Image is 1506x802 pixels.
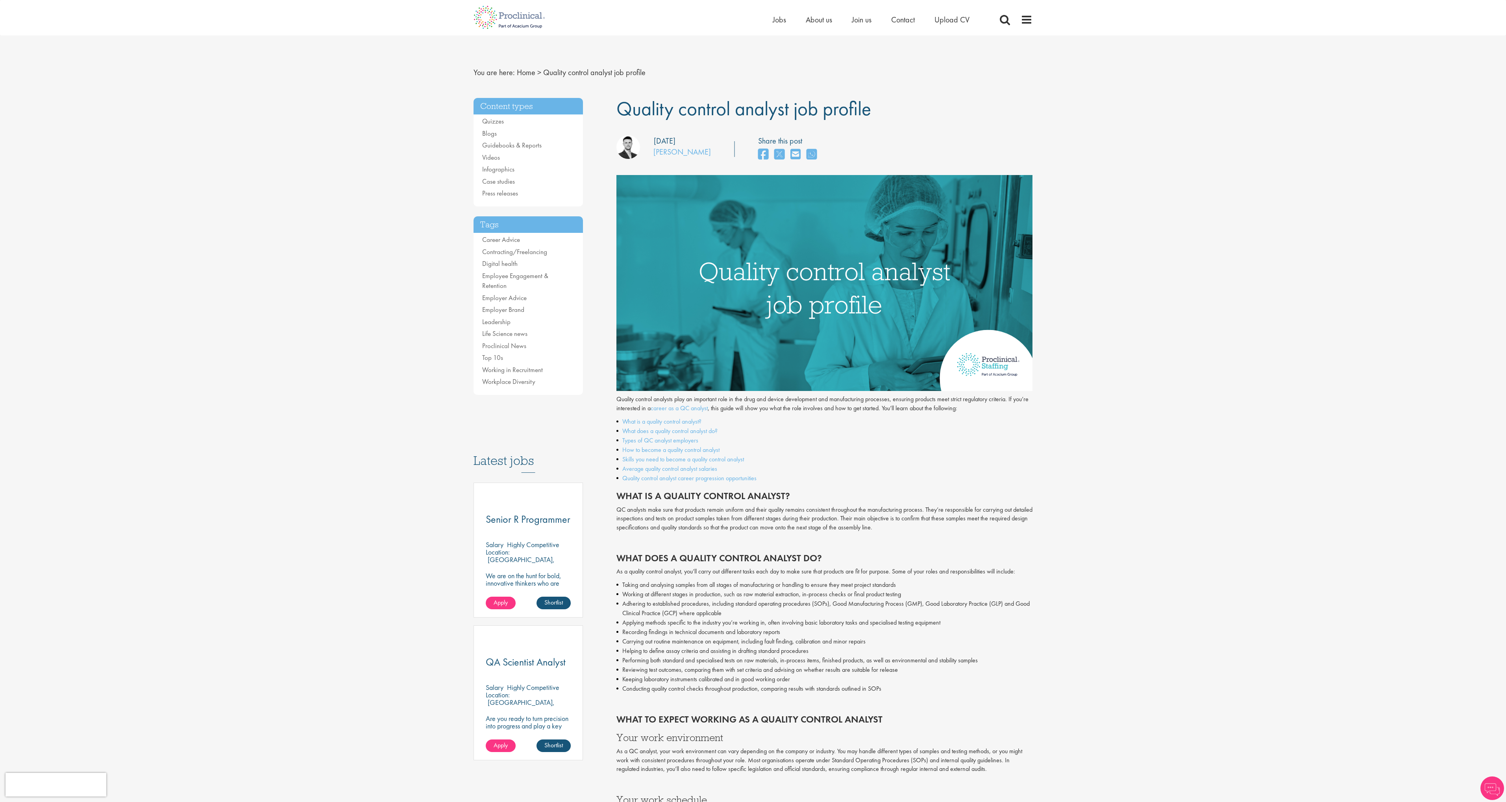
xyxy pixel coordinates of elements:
[1480,776,1504,800] img: Chatbot
[482,165,514,173] a: Infographics
[486,655,566,669] span: QA Scientist Analyst
[537,739,571,752] a: Shortlist
[482,317,511,326] a: Leadership
[616,656,1033,665] li: Performing both standard and specialised tests on raw materials, in-process items, finished produ...
[616,675,1033,684] li: Keeping laboratory instruments calibrated and in good working order
[616,135,640,159] img: Joshua Godden
[616,599,1033,618] li: Adhering to established procedures, including standard operating procedures (SOPs), Good Manufact...
[517,67,535,77] a: breadcrumb link
[616,96,871,121] span: Quality control analyst job profile
[616,646,1033,656] li: Helping to define assay criteria and assisting in drafting standard procedures
[482,235,520,244] a: Career Advice
[486,657,571,667] a: QA Scientist Analyst
[486,513,570,526] span: Senior R Programmer
[486,715,571,745] p: Are you ready to turn precision into progress and play a key role in shaping the future of pharma...
[616,505,1033,533] p: QC analysts make sure that products remain uniform and their quality remains consistent throughou...
[482,129,497,138] a: Blogs
[482,305,524,314] a: Employer Brand
[891,15,915,25] a: Contact
[934,15,969,25] a: Upload CV
[616,580,1033,590] li: Taking and analysing samples from all stages of manufacturing or handling to ensure they meet pro...
[482,341,526,350] a: Proclinical News
[482,293,527,302] a: Employer Advice
[474,98,583,115] h3: Content types
[482,353,503,362] a: Top 10s
[486,514,571,524] a: Senior R Programmer
[6,773,106,796] iframe: reCAPTCHA
[482,377,535,386] a: Workplace Diversity
[474,434,583,473] h3: Latest jobs
[654,135,675,147] div: [DATE]
[543,67,646,77] span: Quality control analyst job profile
[651,404,708,412] a: career as a QC analyst
[852,15,871,25] a: Join us
[494,598,508,607] span: Apply
[507,540,559,549] p: Highly Competitive
[616,747,1033,774] p: As a QC analyst, your work environment can vary depending on the company or industry. You may han...
[622,417,701,426] a: What is a quality control analyst?
[486,548,510,557] span: Location:
[806,15,832,25] a: About us
[486,683,503,692] span: Salary
[474,216,583,233] h3: Tags
[616,618,1033,627] li: Applying methods specific to the industry you’re working in, often involving basic laboratory tas...
[486,690,510,699] span: Location:
[622,465,717,473] a: Average quality control analyst salaries
[616,637,1033,646] li: Carrying out routine maintenance on equipment, including fault finding, calibration and minor rep...
[616,553,1033,563] h2: What does a quality control analyst do?
[474,67,515,77] span: You are here:
[486,597,516,609] a: Apply
[622,455,744,463] a: Skills you need to become a quality control analyst
[486,555,555,572] p: [GEOGRAPHIC_DATA], [GEOGRAPHIC_DATA]
[622,446,720,454] a: How to become a quality control analyst
[758,135,821,147] label: Share this post
[486,698,555,714] p: [GEOGRAPHIC_DATA], [GEOGRAPHIC_DATA]
[622,427,718,435] a: What does a quality control analyst do?
[482,271,548,290] a: Employee Engagement & Retention
[486,572,571,617] p: We are on the hunt for bold, innovative thinkers who are ready to help push the boundaries of sci...
[616,665,1033,675] li: Reviewing test outcomes, comparing them with set criteria and advising on whether results are sui...
[537,67,541,77] span: >
[482,189,518,197] a: Press releases
[807,146,817,163] a: share on whats app
[482,329,527,338] a: Life Science news
[622,474,757,482] a: Quality control analyst career progression opportunities
[616,491,1033,501] h2: What is a quality control analyst?
[494,741,508,749] span: Apply
[616,395,1033,413] p: Quality control analysts play an important role in the drug and device development and manufactur...
[616,175,1033,391] img: quality control analyst job profile
[616,567,1033,576] p: As a quality control analyst, you’ll carry out different tasks each day to make sure that product...
[616,732,1033,743] h3: Your work environment
[758,146,768,163] a: share on facebook
[616,714,1033,725] h2: What to expect working as a quality control analyst
[482,141,542,149] a: Guidebooks & Reports
[507,683,559,692] p: Highly Competitive
[616,627,1033,637] li: Recording findings in technical documents and laboratory reports
[622,436,698,444] a: Types of QC analyst employers
[482,259,518,268] a: Digital health
[653,147,711,157] a: [PERSON_NAME]
[482,177,515,186] a: Case studies
[790,146,801,163] a: share on email
[482,365,543,374] a: Working in Recruitment
[482,153,500,162] a: Videos
[616,590,1033,599] li: Working at different stages in production, such as raw material extraction, in-process checks or ...
[486,739,516,752] a: Apply
[486,540,503,549] span: Salary
[773,15,786,25] a: Jobs
[482,117,504,125] a: Quizzes
[774,146,784,163] a: share on twitter
[482,247,547,256] a: Contracting/Freelancing
[537,597,571,609] a: Shortlist
[616,684,1033,693] li: Conducting quality control checks throughout production, comparing results with standards outline...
